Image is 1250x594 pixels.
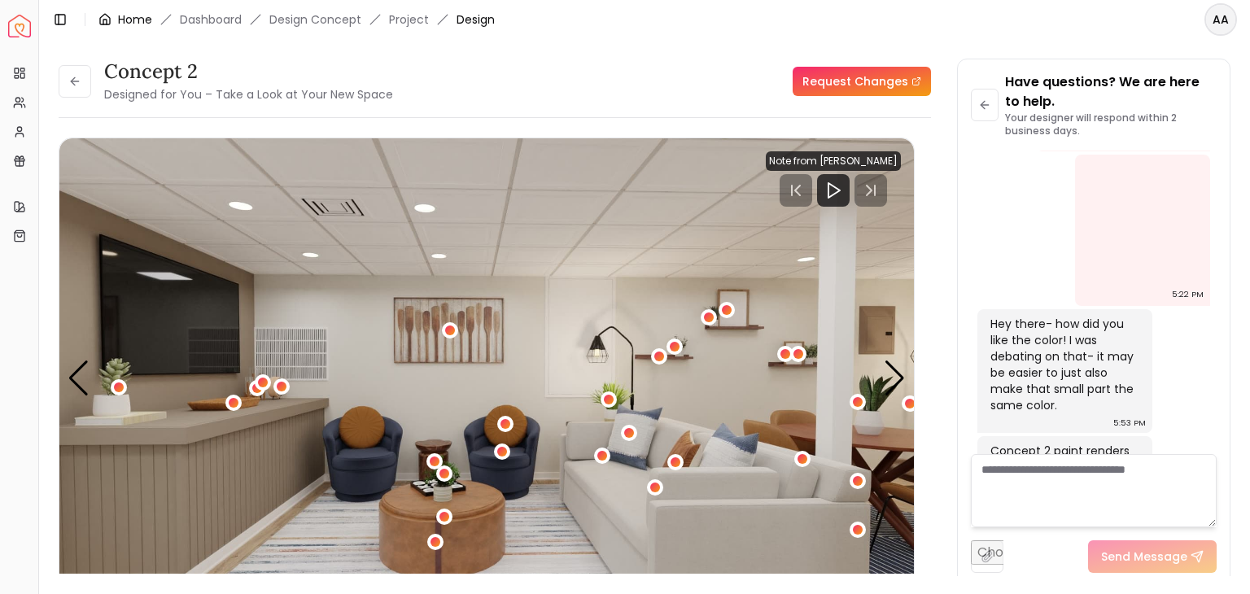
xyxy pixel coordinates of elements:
a: Spacejoy [8,15,31,37]
li: Design Concept [269,11,361,28]
span: AA [1206,5,1235,34]
div: Note from [PERSON_NAME] [766,151,901,171]
span: Design [457,11,495,28]
svg: Play [824,181,843,200]
p: Your designer will respond within 2 business days. [1005,111,1217,138]
a: Request Changes [793,67,931,96]
button: AA [1204,3,1237,36]
small: Designed for You – Take a Look at Your New Space [104,86,393,103]
div: Concept 2 paint renders are updated! [990,443,1136,475]
p: Have questions? We are here to help. [1005,72,1217,111]
nav: breadcrumb [98,11,495,28]
a: Dashboard [180,11,242,28]
img: Chat Image [1082,161,1204,283]
a: Home [118,11,152,28]
div: Previous slide [68,360,90,396]
div: 5:53 PM [1113,415,1146,431]
img: Spacejoy Logo [8,15,31,37]
h3: concept 2 [104,59,393,85]
div: 5:22 PM [1172,286,1204,303]
div: Next slide [884,360,906,396]
div: Hey there- how did you like the color! I was debating on that- it may be easier to just also make... [990,316,1136,413]
a: Project [389,11,429,28]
